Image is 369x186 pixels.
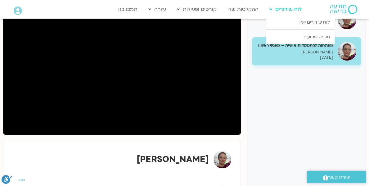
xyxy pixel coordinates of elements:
[330,5,357,14] img: תודעה בריאה
[214,151,231,168] img: דנה גניהר
[307,171,366,183] a: יצירת קשר
[328,173,350,182] span: יצירת קשר
[257,18,333,24] p: [PERSON_NAME]
[257,55,333,60] p: [DATE]
[257,24,333,29] p: [DATE]
[338,42,356,61] img: מפתחות להתמקדות אישית – מפגש ראשון
[137,153,209,165] strong: [PERSON_NAME]
[266,15,335,29] a: לוח שידורים יומי
[145,3,169,15] a: עזרה
[266,30,335,44] a: תכניה שבועית
[257,50,333,55] p: [PERSON_NAME]
[338,11,356,29] img: מפתחות להתמקדות אישית – מפגש מבוא
[224,3,262,15] a: ההקלטות שלי
[115,3,141,15] a: תמכו בנו
[257,43,333,48] h5: מפתחות להתמקדות אישית – מפגש ראשון
[174,3,220,15] a: קורסים ופעילות
[266,3,305,15] a: לוח שידורים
